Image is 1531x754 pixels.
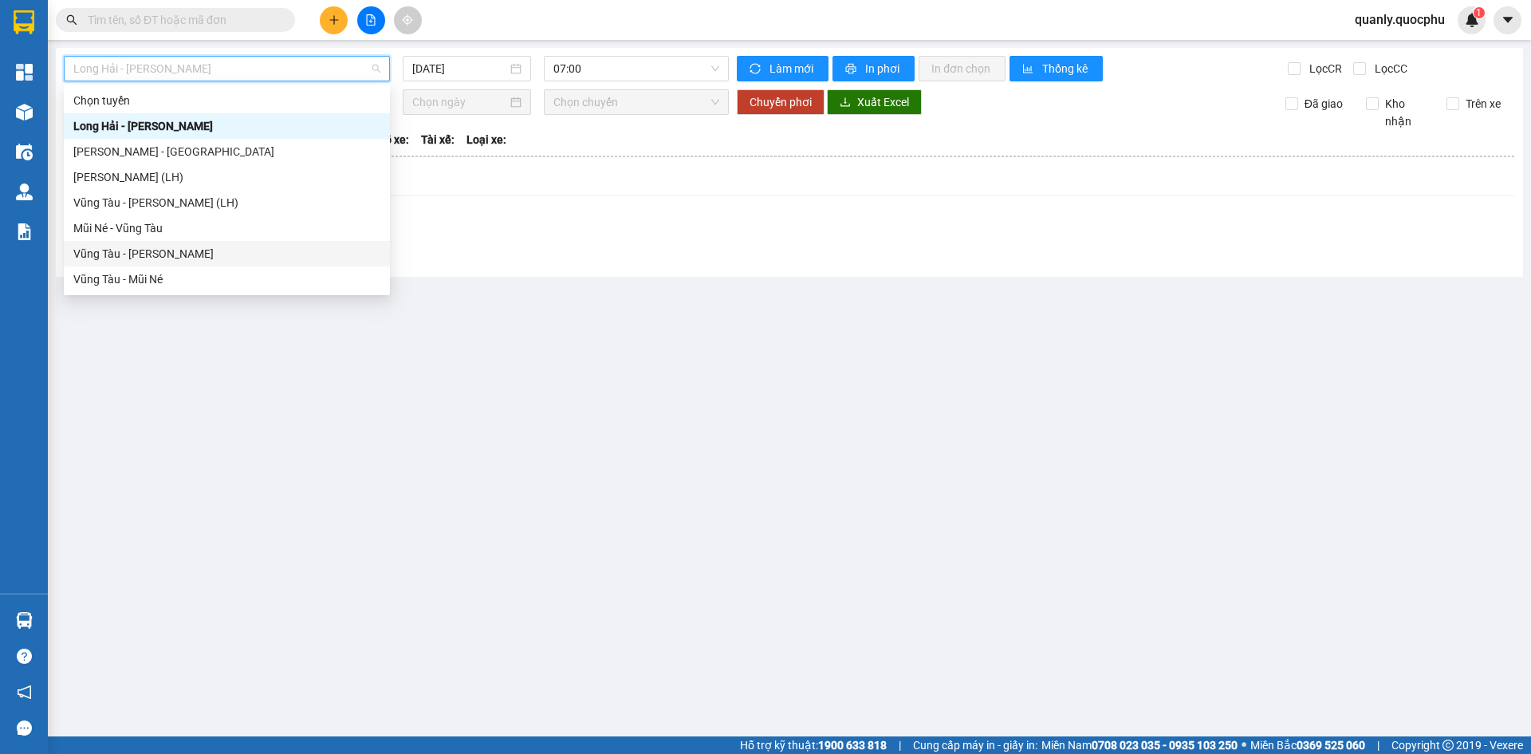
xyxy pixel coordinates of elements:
span: Cung cấp máy in - giấy in: [913,736,1037,754]
button: plus [320,6,348,34]
span: 1 [1476,7,1482,18]
img: warehouse-icon [16,104,33,120]
span: quanly.quocphu [1342,10,1458,30]
span: message [17,720,32,736]
span: Thống kê [1042,60,1090,77]
span: Miền Nam [1041,736,1238,754]
span: Kho nhận [1379,95,1435,130]
span: copyright [1442,740,1454,751]
img: logo-vxr [14,10,34,34]
span: question-circle [17,649,32,664]
div: Mũi Né - Vũng Tàu [64,215,390,241]
button: downloadXuất Excel [827,89,922,115]
div: Chọn tuyến [73,92,380,109]
div: [PERSON_NAME] - [GEOGRAPHIC_DATA] [73,143,380,160]
button: syncLàm mới [737,56,828,81]
span: Chọn chuyến [553,90,719,114]
img: icon-new-feature [1465,13,1479,27]
span: Đã giao [1298,95,1349,113]
span: Long Hải - Phan Rí [73,57,380,81]
div: Vũng Tàu - Mũi Né [64,266,390,292]
button: caret-down [1494,6,1521,34]
span: Số xe: [379,131,409,148]
img: warehouse-icon [16,612,33,629]
strong: 0369 525 060 [1297,739,1365,752]
span: printer [845,63,859,76]
img: dashboard-icon [16,64,33,81]
button: aim [394,6,422,34]
span: Trên xe [1459,95,1507,113]
span: aim [402,14,413,26]
span: plus [329,14,340,26]
span: 07:00 [553,57,719,81]
span: Lọc CC [1368,60,1410,77]
img: warehouse-icon [16,184,33,200]
div: Long Hải - [PERSON_NAME] [73,117,380,135]
button: In đơn chọn [919,56,1006,81]
div: Vũng Tàu - [PERSON_NAME] (LH) [73,194,380,211]
span: Tài xế: [421,131,455,148]
input: Chọn ngày [412,93,507,111]
span: Loại xe: [466,131,506,148]
strong: 0708 023 035 - 0935 103 250 [1092,739,1238,752]
button: printerIn phơi [832,56,915,81]
span: In phơi [865,60,902,77]
span: search [66,14,77,26]
div: Mũi Né - Vũng Tàu [73,219,380,237]
span: | [899,736,901,754]
span: caret-down [1501,13,1515,27]
span: | [1377,736,1379,754]
span: Làm mới [769,60,816,77]
span: Hỗ trợ kỹ thuật: [740,736,887,754]
sup: 1 [1474,7,1485,18]
button: Chuyển phơi [737,89,825,115]
div: Phan Thiết - Vũng Tàu (LH) [64,164,390,190]
span: file-add [365,14,376,26]
span: ⚪️ [1242,742,1246,748]
img: warehouse-icon [16,144,33,160]
div: Vũng Tàu - Phan Thiết [64,241,390,266]
span: bar-chart [1022,63,1036,76]
div: [PERSON_NAME] (LH) [73,168,380,186]
div: Vũng Tàu - Phan Thiết (LH) [64,190,390,215]
button: bar-chartThống kê [1010,56,1103,81]
img: solution-icon [16,223,33,240]
div: Vũng Tàu - Mũi Né [73,270,380,288]
div: Vũng Tàu - [PERSON_NAME] [73,245,380,263]
button: file-add [357,6,385,34]
input: 14/08/2025 [412,60,507,77]
span: Lọc CR [1303,60,1344,77]
span: Miền Bắc [1250,736,1365,754]
strong: 1900 633 818 [818,739,887,752]
div: Chọn tuyến [64,88,390,113]
span: notification [17,685,32,700]
input: Tìm tên, số ĐT hoặc mã đơn [88,11,276,29]
div: Long Hải - Phan Rí [64,113,390,139]
div: Phan Rí - Long Hải [64,139,390,164]
span: sync [750,63,763,76]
